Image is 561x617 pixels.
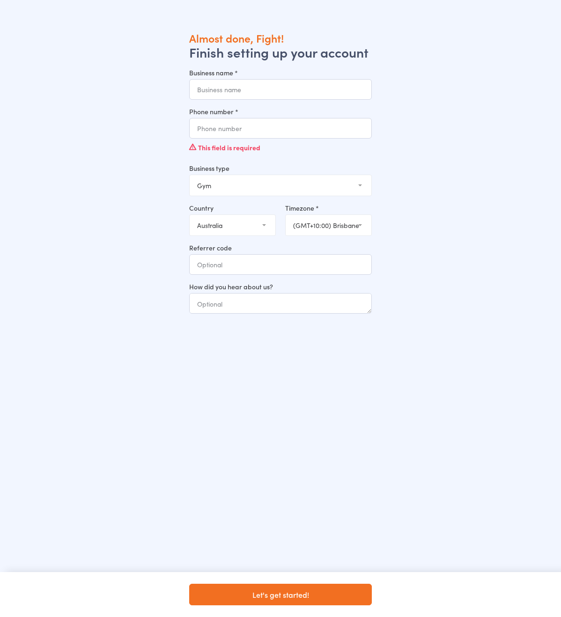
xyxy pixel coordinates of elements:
[189,163,372,173] label: Business type
[189,68,372,77] label: Business name *
[189,254,372,275] input: Optional
[189,139,372,156] div: This field is required
[189,107,372,116] label: Phone number *
[189,79,372,100] input: Business name
[189,203,276,213] label: Country
[189,118,372,139] input: Phone number
[189,584,372,605] button: Let's get started!
[189,243,372,252] label: Referrer code
[189,282,372,291] label: How did you hear about us?
[189,45,372,59] h2: Finish setting up your account
[189,31,372,45] h1: Almost done, Fight!
[285,203,372,213] label: Timezone *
